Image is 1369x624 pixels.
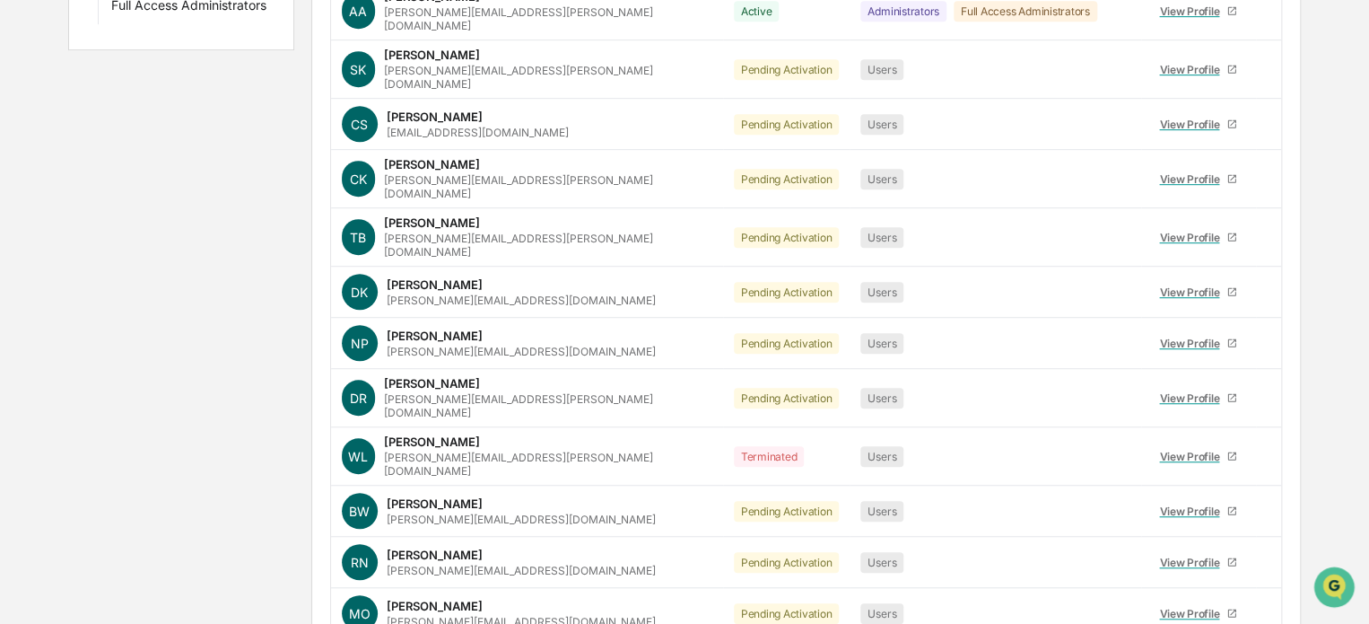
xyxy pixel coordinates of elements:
div: Pending Activation [734,501,840,522]
div: Users [860,333,903,354]
div: Users [860,446,903,467]
div: Pending Activation [734,333,840,354]
div: View Profile [1159,172,1226,186]
a: View Profile [1152,165,1245,193]
span: NP [351,336,369,351]
div: View Profile [1159,4,1226,18]
div: [EMAIL_ADDRESS][DOMAIN_NAME] [387,126,569,139]
span: TB [350,230,366,245]
div: View Profile [1159,556,1226,569]
div: Users [860,603,903,624]
div: [PERSON_NAME][EMAIL_ADDRESS][PERSON_NAME][DOMAIN_NAME] [384,451,712,478]
span: CK [350,171,367,187]
span: Data Lookup [36,260,113,278]
a: View Profile [1152,56,1245,83]
a: View Profile [1152,443,1245,470]
a: View Profile [1152,224,1245,251]
div: Active [734,1,780,22]
div: View Profile [1159,337,1226,350]
div: 🔎 [18,262,32,277]
div: View Profile [1159,118,1226,131]
div: [PERSON_NAME] [387,548,483,562]
span: SK [350,62,366,77]
div: Full Access Administrators [954,1,1097,22]
div: Pending Activation [734,603,840,624]
div: Pending Activation [734,59,840,80]
button: Start new chat [305,143,327,164]
div: [PERSON_NAME] [387,599,483,613]
div: Pending Activation [734,388,840,409]
span: CS [351,117,368,132]
div: Pending Activation [734,227,840,248]
div: View Profile [1159,607,1226,620]
a: View Profile [1152,497,1245,525]
div: View Profile [1159,450,1226,463]
div: Users [860,169,903,189]
span: DK [351,285,368,300]
div: 🗄️ [130,228,144,242]
div: [PERSON_NAME] [384,376,480,391]
a: Powered byPylon [126,303,217,318]
a: View Profile [1152,278,1245,306]
a: View Profile [1152,330,1245,357]
div: [PERSON_NAME][EMAIL_ADDRESS][DOMAIN_NAME] [387,294,656,307]
a: View Profile [1152,384,1245,412]
div: Users [860,388,903,409]
div: [PERSON_NAME][EMAIL_ADDRESS][DOMAIN_NAME] [387,345,656,358]
div: View Profile [1159,231,1226,244]
div: [PERSON_NAME] [387,497,483,511]
span: Preclearance [36,226,116,244]
div: [PERSON_NAME][EMAIL_ADDRESS][DOMAIN_NAME] [387,513,656,526]
span: RN [351,555,369,570]
div: Users [860,227,903,248]
div: [PERSON_NAME] [384,48,480,62]
div: Pending Activation [734,282,840,303]
a: 🔎Data Lookup [11,253,120,286]
span: Attestations [148,226,222,244]
a: View Profile [1152,110,1245,138]
div: [PERSON_NAME] [384,435,480,449]
div: Pending Activation [734,552,840,573]
div: View Profile [1159,286,1226,299]
div: Pending Activation [734,114,840,135]
div: [PERSON_NAME][EMAIL_ADDRESS][DOMAIN_NAME] [387,564,656,577]
div: [PERSON_NAME] [387,277,483,292]
div: Users [860,282,903,303]
a: 🗄️Attestations [123,219,230,251]
a: View Profile [1152,549,1245,576]
p: How can we help? [18,38,327,66]
div: View Profile [1159,505,1226,518]
div: Users [860,114,903,135]
img: 1746055101610-c473b297-6a78-478c-a979-82029cc54cd1 [18,137,50,170]
span: BW [349,504,370,519]
div: Administrators [860,1,946,22]
div: Terminated [734,446,805,467]
div: [PERSON_NAME][EMAIL_ADDRESS][PERSON_NAME][DOMAIN_NAME] [384,64,712,91]
div: [PERSON_NAME] [387,110,483,124]
div: [PERSON_NAME][EMAIL_ADDRESS][PERSON_NAME][DOMAIN_NAME] [384,232,712,259]
div: We're available if you need us! [61,155,227,170]
div: View Profile [1159,63,1226,76]
div: Users [860,59,903,80]
a: 🖐️Preclearance [11,219,123,251]
span: MO [349,606,371,621]
div: Pending Activation [734,169,840,189]
div: Users [860,552,903,573]
div: [PERSON_NAME][EMAIL_ADDRESS][PERSON_NAME][DOMAIN_NAME] [384,392,712,419]
div: [PERSON_NAME] [387,329,483,343]
iframe: Open customer support [1312,565,1360,613]
div: View Profile [1159,391,1226,405]
span: WL [348,449,368,464]
span: Pylon [179,304,217,318]
div: [PERSON_NAME][EMAIL_ADDRESS][PERSON_NAME][DOMAIN_NAME] [384,173,712,200]
div: [PERSON_NAME] [384,215,480,230]
span: DR [350,391,367,406]
div: 🖐️ [18,228,32,242]
span: AA [349,4,367,19]
div: Users [860,501,903,522]
div: [PERSON_NAME][EMAIL_ADDRESS][PERSON_NAME][DOMAIN_NAME] [384,5,712,32]
div: [PERSON_NAME] [384,157,480,171]
div: Start new chat [61,137,294,155]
